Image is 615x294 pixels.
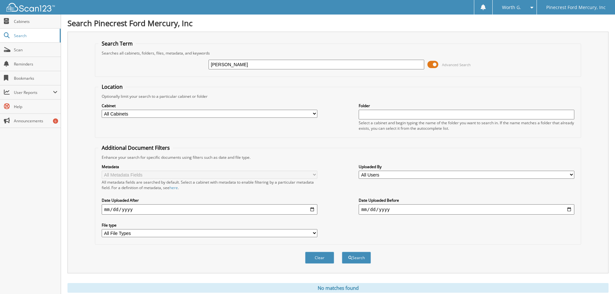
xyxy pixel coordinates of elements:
[98,83,126,90] legend: Location
[359,198,574,203] label: Date Uploaded Before
[502,5,521,9] span: Worth G.
[342,252,371,264] button: Search
[102,164,317,169] label: Metadata
[14,19,57,24] span: Cabinets
[102,204,317,215] input: start
[169,185,178,190] a: here
[14,76,57,81] span: Bookmarks
[98,40,136,47] legend: Search Term
[546,5,606,9] span: Pinecrest Ford Mercury, Inc
[442,62,471,67] span: Advanced Search
[67,283,609,293] div: No matches found
[98,94,578,99] div: Optionally limit your search to a particular cabinet or folder
[102,179,317,190] div: All metadata fields are searched by default. Select a cabinet with metadata to enable filtering b...
[14,33,56,38] span: Search
[102,198,317,203] label: Date Uploaded After
[98,50,578,56] div: Searches all cabinets, folders, files, metadata, and keywords
[102,222,317,228] label: File type
[102,103,317,108] label: Cabinet
[14,90,53,95] span: User Reports
[14,47,57,53] span: Scan
[98,144,173,151] legend: Additional Document Filters
[305,252,334,264] button: Clear
[98,155,578,160] div: Enhance your search for specific documents using filters such as date and file type.
[6,3,55,12] img: scan123-logo-white.svg
[359,103,574,108] label: Folder
[359,204,574,215] input: end
[14,118,57,124] span: Announcements
[14,61,57,67] span: Reminders
[14,104,57,109] span: Help
[359,120,574,131] div: Select a cabinet and begin typing the name of the folder you want to search in. If the name match...
[53,118,58,124] div: 6
[67,18,609,28] h1: Search Pinecrest Ford Mercury, Inc
[359,164,574,169] label: Uploaded By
